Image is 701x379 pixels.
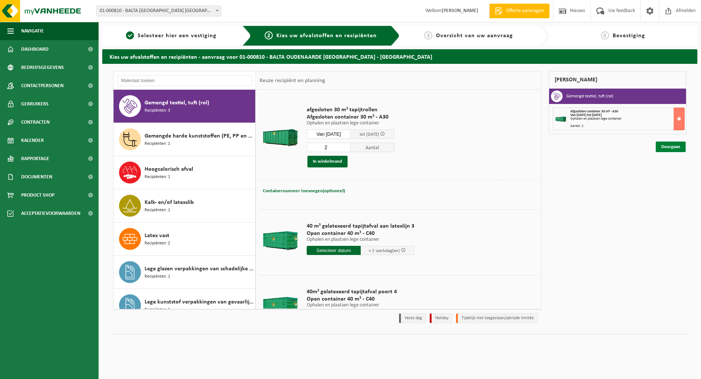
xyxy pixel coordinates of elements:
[114,156,256,189] button: Hoogcalorisch afval Recipiënten: 1
[114,123,256,156] button: Gemengde harde kunststoffen (PE, PP en PVC), recycleerbaar (industrieel) Recipiënten: 1
[307,246,361,255] input: Selecteer datum
[21,204,80,223] span: Acceptatievoorwaarden
[570,124,685,128] div: Aantal: 2
[570,117,685,121] div: Ophalen en plaatsen lege container
[114,90,256,123] button: Gemengd textiel, tuft (rol) Recipiënten: 3
[656,142,686,152] a: Doorgaan
[307,106,394,113] span: afgesloten 30 m³ tapijtrollen
[307,288,406,295] span: 40m³ gelatexeerd tapijtafval poort 4
[504,7,546,15] span: Offerte aanvragen
[97,6,221,16] span: 01-000810 - BALTA OUDENAARDE NV - OUDENAARDE
[489,4,549,18] a: Offerte aanvragen
[307,156,348,167] button: In winkelmand
[570,109,618,113] span: Afgesloten container 30 m³ - A30
[21,168,52,186] span: Documenten
[96,5,221,16] span: 01-000810 - BALTA OUDENAARDE NV - OUDENAARDE
[307,295,406,303] span: Open container 40 m³ - C40
[399,313,426,323] li: Vaste dag
[145,264,253,273] span: Lege glazen verpakkingen van schadelijke stoffen
[102,49,697,63] h2: Kies uw afvalstoffen en recipiënten - aanvraag voor 01-000810 - BALTA OUDENAARDE [GEOGRAPHIC_DATA...
[307,237,414,242] p: Ophalen en plaatsen lege container
[21,40,49,58] span: Dashboard
[21,186,54,204] span: Product Shop
[263,189,345,193] span: Containernummer toevoegen(optioneel)
[21,77,64,95] span: Contactpersonen
[613,33,645,39] span: Bevestiging
[106,31,237,40] a: 1Selecteer hier een vestiging
[442,8,478,13] strong: [PERSON_NAME]
[145,132,253,140] span: Gemengde harde kunststoffen (PE, PP en PVC), recycleerbaar (industrieel)
[145,140,170,147] span: Recipiënten: 1
[145,298,253,306] span: Lege kunststof verpakkingen van gevaarlijke stoffen
[21,113,50,131] span: Contracten
[145,98,209,107] span: Gemengd textiel, tuft (rol)
[145,306,170,313] span: Recipiënten: 1
[566,90,613,102] h3: Gemengd textiel, tuft (rol)
[114,189,256,223] button: Kalk- en/of latexslib Recipiënten: 1
[265,31,273,39] span: 2
[138,33,217,39] span: Selecteer hier een vestiging
[307,129,350,139] input: Selecteer datum
[307,113,394,121] span: Afgesloten container 30 m³ - A30
[369,248,400,253] span: + 2 werkdag(en)
[114,256,256,289] button: Lege glazen verpakkingen van schadelijke stoffen Recipiënten: 1
[276,33,377,39] span: Kies uw afvalstoffen en recipiënten
[350,143,394,152] span: Aantal
[21,95,49,113] span: Gebruikers
[307,303,406,308] p: Ophalen en plaatsen lege container
[549,71,687,89] div: [PERSON_NAME]
[601,31,609,39] span: 4
[21,22,44,40] span: Navigatie
[114,223,256,256] button: Latex vast Recipiënten: 2
[145,107,170,114] span: Recipiënten: 3
[21,150,49,168] span: Rapportage
[570,113,602,117] strong: Van [DATE] tot [DATE]
[145,231,169,240] span: Latex vast
[424,31,432,39] span: 3
[145,273,170,280] span: Recipiënten: 1
[21,131,44,150] span: Kalender
[145,207,170,214] span: Recipiënten: 1
[256,71,329,90] div: Keuze recipiënt en planning
[114,289,256,322] button: Lege kunststof verpakkingen van gevaarlijke stoffen Recipiënten: 1
[145,165,193,174] span: Hoogcalorisch afval
[145,174,170,181] span: Recipiënten: 1
[21,58,64,77] span: Bedrijfsgegevens
[145,240,170,247] span: Recipiënten: 2
[126,31,134,39] span: 1
[262,186,346,196] button: Containernummer toevoegen(optioneel)
[430,313,452,323] li: Holiday
[307,230,414,237] span: Open container 40 m³ - C40
[360,132,379,137] span: tot [DATE]
[436,33,513,39] span: Overzicht van uw aanvraag
[307,121,394,126] p: Ophalen en plaatsen lege container
[117,75,252,86] input: Materiaal zoeken
[307,223,414,230] span: 40 m³ gelatexeerd tapijtafval aan latexlijn 3
[145,198,194,207] span: Kalk- en/of latexslib
[456,313,538,323] li: Tijdelijk niet toegestaan/période limitée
